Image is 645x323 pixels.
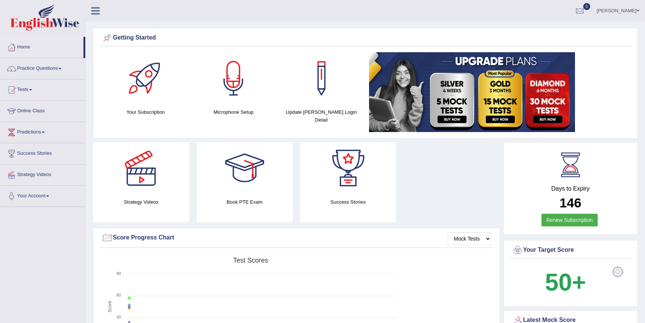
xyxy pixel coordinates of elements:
a: Renew Subscription [541,214,598,226]
text: 90 [117,271,121,276]
div: Getting Started [102,32,629,44]
h4: Your Subscription [105,108,186,116]
a: Home [0,37,83,56]
img: small5.jpg [369,52,575,132]
h4: Days to Expiry [512,185,629,192]
b: 50+ [545,269,586,296]
a: Predictions [0,122,85,141]
a: Success Stories [0,143,85,162]
a: Online Class [0,101,85,119]
tspan: Score [107,301,112,313]
a: Your Account [0,186,85,204]
span: 0 [583,3,591,10]
a: Practice Questions [0,58,85,77]
h4: Success Stories [300,198,396,206]
text: 60 [117,293,121,297]
h4: Strategy Videos [93,198,189,206]
h4: Book PTE Exam [197,198,293,206]
div: Score Progress Chart [102,232,491,244]
div: Your Target Score [512,245,629,256]
h4: Microphone Setup [193,108,274,116]
h4: Update [PERSON_NAME] Login Detail [281,108,362,124]
a: Strategy Videos [0,164,85,183]
text: 30 [117,315,121,319]
b: 146 [560,195,581,210]
a: Tests [0,79,85,98]
tspan: Test scores [233,257,268,264]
